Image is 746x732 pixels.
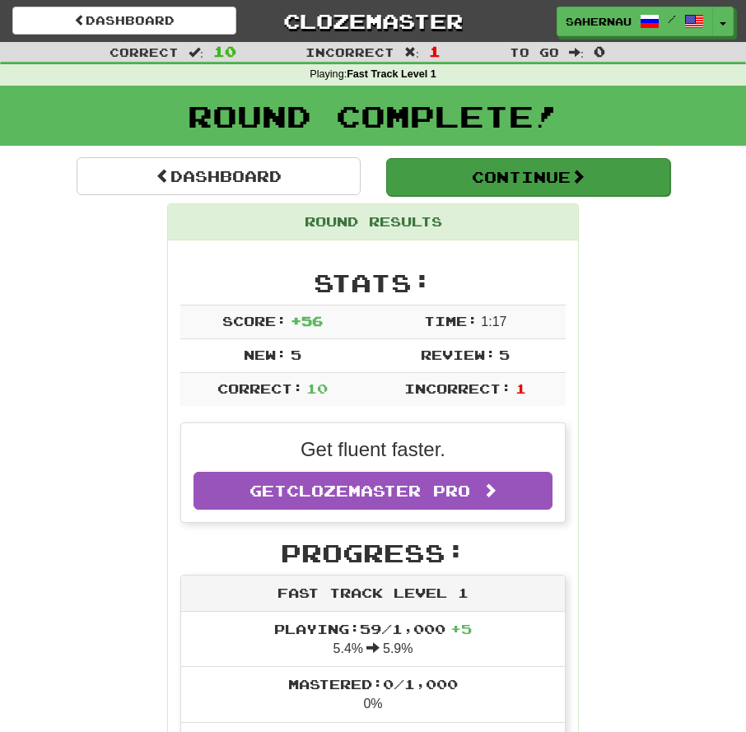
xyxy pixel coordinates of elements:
[566,14,632,29] span: sahernau
[181,576,565,612] div: Fast Track Level 1
[261,7,485,35] a: Clozemaster
[193,436,553,464] p: Get fluent faster.
[181,612,565,668] li: 5.4% 5.9%
[481,315,506,329] span: 1 : 17
[12,7,236,35] a: Dashboard
[181,666,565,723] li: 0%
[291,313,323,329] span: + 56
[557,7,713,36] a: sahernau /
[404,46,419,58] span: :
[274,621,472,636] span: Playing: 59 / 1,000
[287,482,470,500] span: Clozemaster Pro
[306,380,328,396] span: 10
[180,269,566,296] h2: Stats:
[222,313,287,329] span: Score:
[180,539,566,566] h2: Progress:
[217,380,303,396] span: Correct:
[77,157,361,195] a: Dashboard
[213,43,236,59] span: 10
[429,43,441,59] span: 1
[569,46,584,58] span: :
[404,380,511,396] span: Incorrect:
[386,158,670,196] button: Continue
[594,43,605,59] span: 0
[347,68,436,80] strong: Fast Track Level 1
[305,45,394,59] span: Incorrect
[668,13,676,25] span: /
[288,676,458,692] span: Mastered: 0 / 1,000
[193,472,553,510] a: GetClozemaster Pro
[168,204,578,240] div: Round Results
[291,347,301,362] span: 5
[421,347,496,362] span: Review:
[244,347,287,362] span: New:
[6,100,740,133] h1: Round Complete!
[515,380,526,396] span: 1
[450,621,472,636] span: + 5
[510,45,559,59] span: To go
[424,313,478,329] span: Time:
[110,45,179,59] span: Correct
[499,347,510,362] span: 5
[189,46,203,58] span: :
